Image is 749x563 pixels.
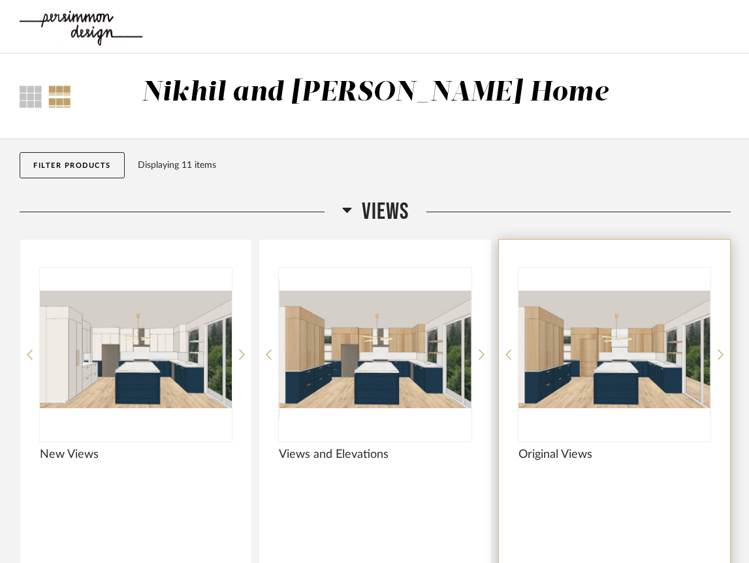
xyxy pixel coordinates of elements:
[279,268,471,431] img: undefined
[40,268,232,431] div: 0
[518,447,710,462] span: Original Views
[279,447,471,462] span: Views and Elevations
[142,79,609,106] div: Nikhil and [PERSON_NAME] Home
[40,268,232,431] img: undefined
[518,268,710,431] div: 0
[138,158,725,172] div: Displaying 11 items
[362,198,409,226] span: Views
[20,152,125,178] button: Filter Products
[40,447,232,462] span: New Views
[279,268,471,431] div: 0
[20,1,142,53] img: 8f94f56a-8f03-4d02-937a-b53695e77c88.jpg
[518,268,710,431] img: undefined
